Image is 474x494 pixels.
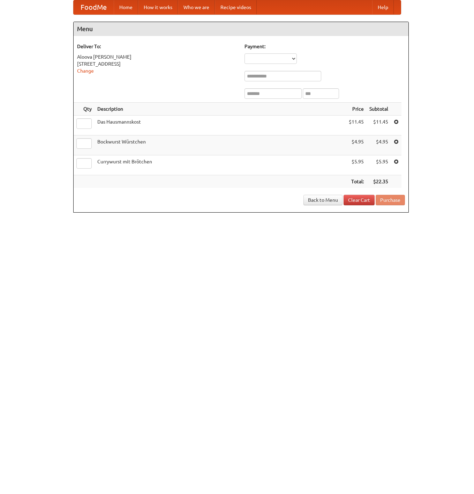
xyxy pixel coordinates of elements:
[77,68,94,74] a: Change
[376,195,405,205] button: Purchase
[178,0,215,14] a: Who we are
[95,155,346,175] td: Currywurst mit Brötchen
[303,195,343,205] a: Back to Menu
[77,60,238,67] div: [STREET_ADDRESS]
[77,43,238,50] h5: Deliver To:
[138,0,178,14] a: How it works
[215,0,257,14] a: Recipe videos
[114,0,138,14] a: Home
[372,0,394,14] a: Help
[95,116,346,135] td: Das Hausmannskost
[346,175,367,188] th: Total:
[95,103,346,116] th: Description
[367,116,391,135] td: $11.45
[367,103,391,116] th: Subtotal
[74,0,114,14] a: FoodMe
[344,195,375,205] a: Clear Cart
[74,22,408,36] h4: Menu
[95,135,346,155] td: Bockwurst Würstchen
[346,155,367,175] td: $5.95
[367,155,391,175] td: $5.95
[74,103,95,116] th: Qty
[77,53,238,60] div: Aloova [PERSON_NAME]
[346,116,367,135] td: $11.45
[346,103,367,116] th: Price
[346,135,367,155] td: $4.95
[367,175,391,188] th: $22.35
[244,43,405,50] h5: Payment:
[367,135,391,155] td: $4.95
